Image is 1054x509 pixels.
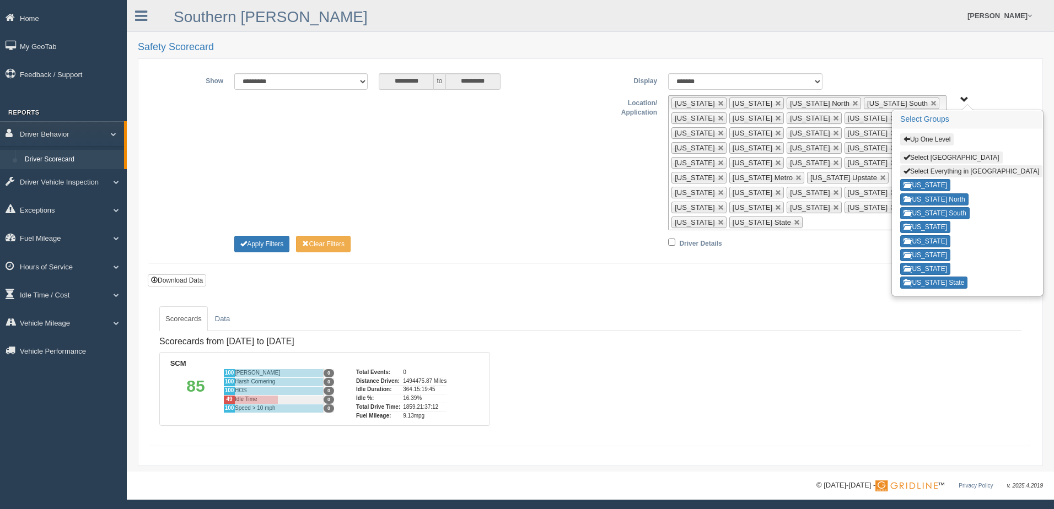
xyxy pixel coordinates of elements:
div: Idle Duration: [356,385,400,394]
button: Download Data [148,274,206,286]
span: [US_STATE] [733,159,772,167]
span: [US_STATE] [675,203,714,212]
span: [US_STATE] [848,203,888,212]
div: Total Events: [356,369,400,377]
div: 85 [168,369,223,420]
span: [US_STATE] [675,99,714,107]
a: Southern [PERSON_NAME] [174,8,368,25]
div: 9.13mpg [403,411,447,420]
span: [US_STATE] [790,188,830,197]
span: 0 [324,396,334,404]
span: [US_STATE] South [867,99,928,107]
a: Scorecards [159,306,208,332]
div: 1859.21:37:12 [403,403,447,411]
div: 100 [223,404,235,413]
div: 0 [403,369,447,377]
img: Gridline [875,480,938,491]
h3: Select Groups [892,111,1042,128]
div: © [DATE]-[DATE] - ™ [816,480,1043,491]
label: Driver Details [679,236,722,249]
span: [US_STATE] [790,129,830,137]
span: [US_STATE] [790,144,830,152]
span: [US_STATE] [733,188,772,197]
button: Select [GEOGRAPHIC_DATA] [900,151,1003,164]
div: 364.15:19:45 [403,385,447,394]
a: Privacy Policy [959,483,993,489]
span: [US_STATE] [733,203,772,212]
span: [US_STATE] [848,129,888,137]
span: to [434,73,445,90]
span: 0 [324,378,334,386]
button: Change Filter Options [234,236,289,252]
button: [US_STATE] State [900,277,967,289]
div: 1494475.87 Miles [403,377,447,386]
span: [US_STATE] [675,188,714,197]
span: [US_STATE] [675,129,714,137]
div: 100 [223,386,235,395]
button: [US_STATE] [900,221,950,233]
div: 16.39% [403,394,447,403]
span: 0 [324,387,334,395]
button: Change Filter Options [296,236,351,252]
b: SCM [170,359,186,367]
button: [US_STATE] South [900,207,970,219]
span: 0 [324,369,334,377]
span: [US_STATE] Upstate [810,174,877,182]
a: Driver Scorecard [20,150,124,170]
span: 0 [324,404,334,413]
label: Display [590,73,663,86]
div: Idle %: [356,394,400,403]
span: [US_STATE] [848,159,888,167]
a: Data [209,306,236,332]
span: [US_STATE] [675,174,714,182]
span: [US_STATE] [848,114,888,122]
span: [US_STATE] [675,144,714,152]
span: [US_STATE] Metro [733,174,793,182]
span: [US_STATE] [675,114,714,122]
span: [US_STATE] [733,144,772,152]
button: [US_STATE] [900,235,950,247]
button: [US_STATE] [900,263,950,275]
span: [US_STATE] [848,188,888,197]
span: [US_STATE] North [790,99,849,107]
span: [US_STATE] [733,99,772,107]
button: [US_STATE] [900,249,950,261]
div: 49 [223,395,235,404]
span: [US_STATE] [790,203,830,212]
span: [US_STATE] [790,159,830,167]
label: Location/ Application [590,95,663,118]
button: [US_STATE] North [900,193,969,205]
span: [US_STATE] [790,114,830,122]
button: Select Everything in [GEOGRAPHIC_DATA] [900,165,1042,177]
div: Total Drive Time: [356,403,400,411]
span: [US_STATE] State [733,218,791,226]
button: Up One Level [900,133,954,145]
span: v. 2025.4.2019 [1007,483,1043,489]
span: [US_STATE] [675,218,714,226]
div: 100 [223,369,235,377]
span: [US_STATE] [675,159,714,167]
button: [US_STATE] [900,179,950,191]
h4: Scorecards from [DATE] to [DATE] [159,337,490,346]
span: [US_STATE] [848,144,888,152]
div: Distance Driven: [356,377,400,386]
span: [US_STATE] [733,129,772,137]
span: [US_STATE] [733,114,772,122]
div: Fuel Mileage: [356,411,400,420]
h2: Safety Scorecard [138,42,1043,53]
div: 100 [223,377,235,386]
label: Show [157,73,229,86]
